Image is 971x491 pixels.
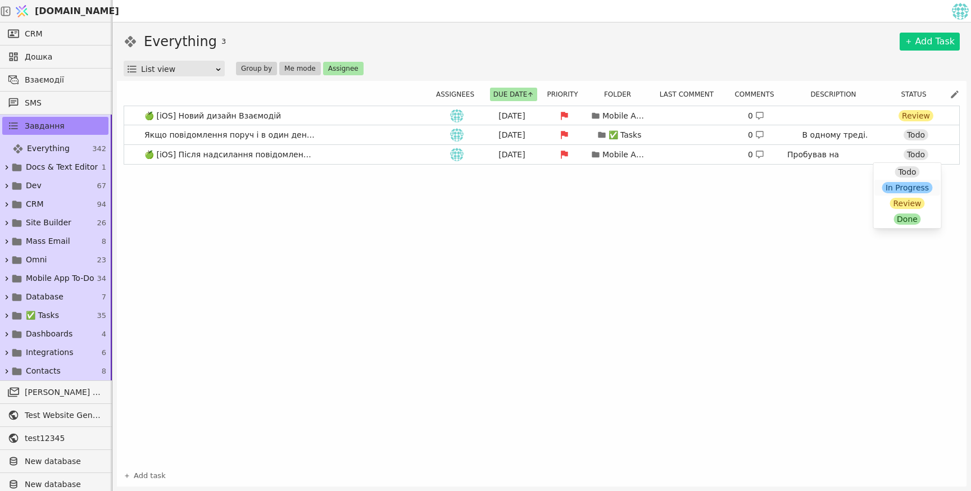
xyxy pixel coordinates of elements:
button: Due date [490,88,538,101]
h1: Everything [144,31,217,52]
span: 8 [102,366,106,377]
div: Todo [895,166,919,178]
span: Docs & Text Editor [26,161,98,173]
span: Завдання [25,120,65,132]
span: 35 [97,310,106,321]
button: In Progress [875,180,940,196]
span: 23 [97,254,106,266]
button: Comments [731,88,784,101]
span: 7 [102,292,106,303]
span: Everything [27,143,70,154]
div: 0 [748,129,764,141]
div: [DATE] [487,149,537,161]
button: Folder [601,88,641,101]
span: 26 [97,217,106,229]
a: Завдання [2,117,108,135]
span: Mass Email [26,235,70,247]
span: CRM [26,198,44,210]
a: CRM [2,25,108,43]
div: List view [141,61,215,77]
div: Comments [731,88,784,101]
div: Folder [593,88,649,101]
span: test12345 [25,433,103,444]
button: Assignee [323,62,364,75]
button: Me mode [279,62,321,75]
span: ✅ Tasks [26,310,59,321]
p: Пробував на [GEOGRAPHIC_DATA] [787,149,883,172]
div: Todo [904,149,928,160]
span: 3 [221,36,226,47]
div: [DATE] [487,129,537,141]
span: 6 [102,347,106,358]
button: Priority [543,88,588,101]
span: 67 [97,180,106,192]
div: Review [890,198,925,209]
a: test12345 [2,429,108,447]
a: New database [2,452,108,470]
button: Assignees [433,88,484,101]
button: Todo [875,164,940,180]
span: Mobile App To-Do [26,272,94,284]
p: ✅ Tasks [609,129,642,141]
span: 342 [92,143,106,154]
span: SMS [25,97,103,109]
span: Якщо повідомлення поруч і в один день то мають бути разом [140,127,320,143]
div: Description [789,88,884,101]
span: [DOMAIN_NAME] [35,4,119,18]
div: Status [889,88,945,101]
span: 🍏 [iOS] Після надсилання повідомлення його не видно [140,147,320,163]
span: Database [26,291,63,303]
span: Дошка [25,51,103,63]
div: Todo [904,129,928,140]
div: Done [893,213,921,225]
span: 34 [97,273,106,284]
span: Integrations [26,347,73,358]
span: [PERSON_NAME] розсилки [25,387,103,398]
a: 🍏 [iOS] Після надсилання повідомлення його не видноih[DATE]Mobile App To-Do0 Пробував на [GEOGRAP... [124,145,959,164]
button: Done [875,211,940,227]
div: Review [899,110,933,121]
button: Group by [236,62,277,75]
p: Mobile App To-Do [602,110,647,122]
span: Omni [26,254,47,266]
span: 1 [102,162,106,173]
button: Description [807,88,866,101]
a: Add task [124,470,166,481]
a: 🍏 [iOS] Новий дизайн Взаємодійih[DATE]Mobile App To-Do0 Review [124,106,959,125]
span: Взаємодії [25,74,103,86]
span: Contacts [26,365,61,377]
a: Взаємодії [2,71,108,89]
div: 0 [748,110,764,122]
div: Last comment [654,88,727,101]
span: Add task [134,470,166,481]
img: ih [450,128,464,142]
a: Якщо повідомлення поруч і в один день то мають бути разомih[DATE]✅ Tasks0 В одному треді.Todo [124,125,959,144]
div: 0 [748,149,764,161]
a: [DOMAIN_NAME] [11,1,112,22]
a: Test Website General template [2,406,108,424]
button: Status [897,88,936,101]
a: SMS [2,94,108,112]
img: ih [450,109,464,122]
span: CRM [25,28,43,40]
div: Due date [488,88,539,101]
span: Site Builder [26,217,71,229]
img: ih [450,148,464,161]
span: 🍏 [iOS] Новий дизайн Взаємодій [140,108,285,124]
img: Logo [13,1,30,22]
span: Dashboards [26,328,72,340]
button: Last comment [656,88,724,101]
div: [DATE] [487,110,537,122]
div: In Progress [882,182,932,193]
span: 4 [102,329,106,340]
img: 5aac599d017e95b87b19a5333d21c178 [952,3,969,20]
a: Дошка [2,48,108,66]
button: Review [875,196,940,211]
p: В одному треді. [802,129,868,141]
a: [PERSON_NAME] розсилки [2,383,108,401]
span: New database [25,456,103,467]
span: New database [25,479,103,490]
p: Mobile App To-Do [602,149,647,161]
